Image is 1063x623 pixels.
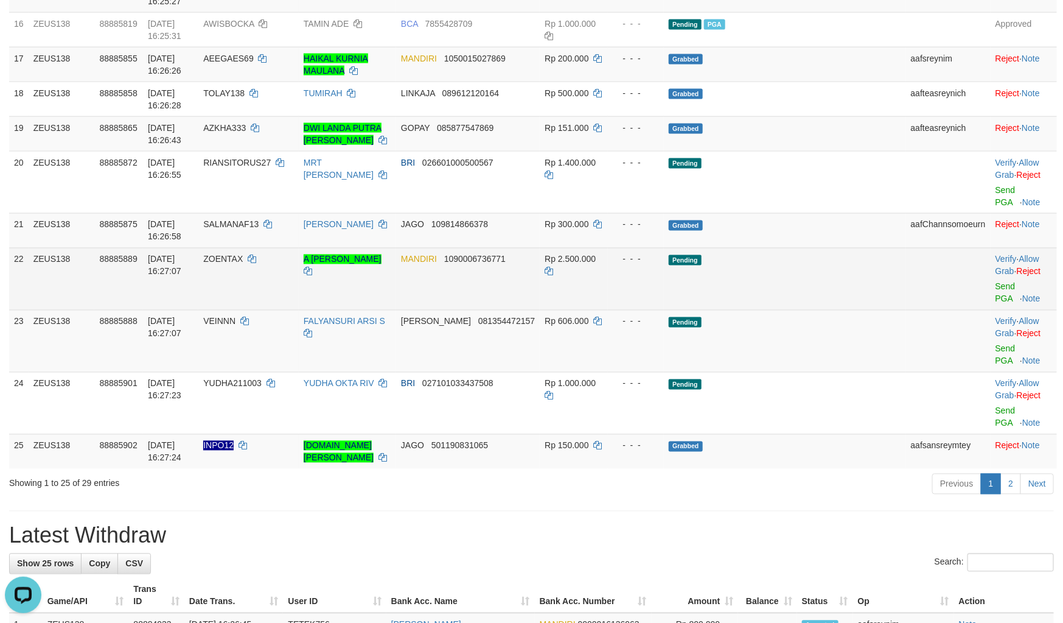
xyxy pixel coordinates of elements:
[1000,474,1021,495] a: 2
[203,158,271,167] span: RIANSITORUS27
[99,123,137,133] span: 88885865
[995,54,1020,63] a: Reject
[148,123,181,145] span: [DATE] 16:26:43
[1017,391,1041,401] a: Reject
[669,124,703,134] span: Grabbed
[545,255,596,264] span: Rp 2.500.000
[669,54,703,65] span: Grabbed
[545,19,596,29] span: Rp 1.000.000
[995,255,1039,276] span: ·
[99,317,137,326] span: 88885888
[669,220,703,231] span: Grabbed
[995,317,1039,339] span: ·
[444,255,506,264] span: Copy 1090006736771 to clipboard
[304,220,374,230] a: [PERSON_NAME]
[995,255,1039,276] a: Allow Grab
[995,379,1017,389] a: Verify
[304,441,374,463] a: [DOMAIN_NAME][PERSON_NAME]
[1022,197,1040,207] a: Note
[401,441,424,451] span: JAGO
[304,54,368,76] a: HAIKAL KURNIA MAULANA
[148,317,181,339] span: [DATE] 16:27:07
[431,220,488,230] span: Copy 109814866378 to clipboard
[704,19,725,30] span: Marked by aafsolysreylen
[148,220,181,242] span: [DATE] 16:26:58
[401,19,418,29] span: BCA
[613,52,659,65] div: - - -
[203,123,246,133] span: AZKHA333
[1022,294,1040,304] a: Note
[613,440,659,452] div: - - -
[401,379,415,389] span: BRI
[613,378,659,390] div: - - -
[545,220,588,230] span: Rp 300.000
[401,88,435,98] span: LINKAJA
[304,88,343,98] a: TUMIRAH
[9,12,29,47] td: 16
[17,559,74,569] span: Show 25 rows
[991,82,1057,116] td: ·
[545,88,588,98] span: Rp 500.000
[386,579,535,613] th: Bank Acc. Name: activate to sort column ascending
[437,123,493,133] span: Copy 085877547869 to clipboard
[1022,356,1040,366] a: Note
[613,253,659,266] div: - - -
[935,554,1054,572] label: Search:
[1022,54,1040,63] a: Note
[29,213,95,248] td: ZEUS138
[1017,170,1041,180] a: Reject
[203,317,235,326] span: VEINNN
[148,88,181,110] span: [DATE] 16:26:28
[991,47,1057,82] td: ·
[906,116,991,151] td: aafteasreynich
[669,442,703,452] span: Grabbed
[995,344,1016,366] a: Send PGA
[99,158,137,167] span: 88885872
[203,441,234,451] span: Nama rekening ada tanda titik/strip, harap diedit
[29,151,95,213] td: ZEUS138
[613,315,659,328] div: - - -
[9,434,29,469] td: 25
[613,18,659,30] div: - - -
[117,554,151,574] a: CSV
[5,5,41,41] button: Open LiveChat chat widget
[613,122,659,134] div: - - -
[29,82,95,116] td: ZEUS138
[906,434,991,469] td: aafsansreymtey
[9,82,29,116] td: 18
[991,310,1057,372] td: · ·
[991,116,1057,151] td: ·
[995,255,1017,264] a: Verify
[1022,220,1040,230] a: Note
[545,123,588,133] span: Rp 151.000
[545,441,588,451] span: Rp 150.000
[995,379,1039,401] a: Allow Grab
[478,317,535,326] span: Copy 081354472157 to clipboard
[99,441,137,451] span: 88885902
[128,579,184,613] th: Trans ID: activate to sort column ascending
[995,123,1020,133] a: Reject
[99,379,137,389] span: 88885901
[9,524,1054,548] h1: Latest Withdraw
[1017,267,1041,276] a: Reject
[995,88,1020,98] a: Reject
[401,123,430,133] span: GOPAY
[991,151,1057,213] td: · ·
[401,158,415,167] span: BRI
[29,372,95,434] td: ZEUS138
[906,213,991,248] td: aafChannsomoeurn
[304,123,382,145] a: DWI LANDA PUTRA [PERSON_NAME]
[995,158,1039,180] a: Allow Grab
[184,579,284,613] th: Date Trans.: activate to sort column ascending
[9,310,29,372] td: 23
[203,88,245,98] span: TOLAY138
[669,317,702,328] span: Pending
[304,158,374,180] a: MRT [PERSON_NAME]
[29,116,95,151] td: ZEUS138
[29,434,95,469] td: ZEUS138
[991,434,1057,469] td: ·
[283,579,386,613] th: User ID: activate to sort column ascending
[9,473,434,490] div: Showing 1 to 25 of 29 entries
[422,158,493,167] span: Copy 026601000500567 to clipboard
[669,89,703,99] span: Grabbed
